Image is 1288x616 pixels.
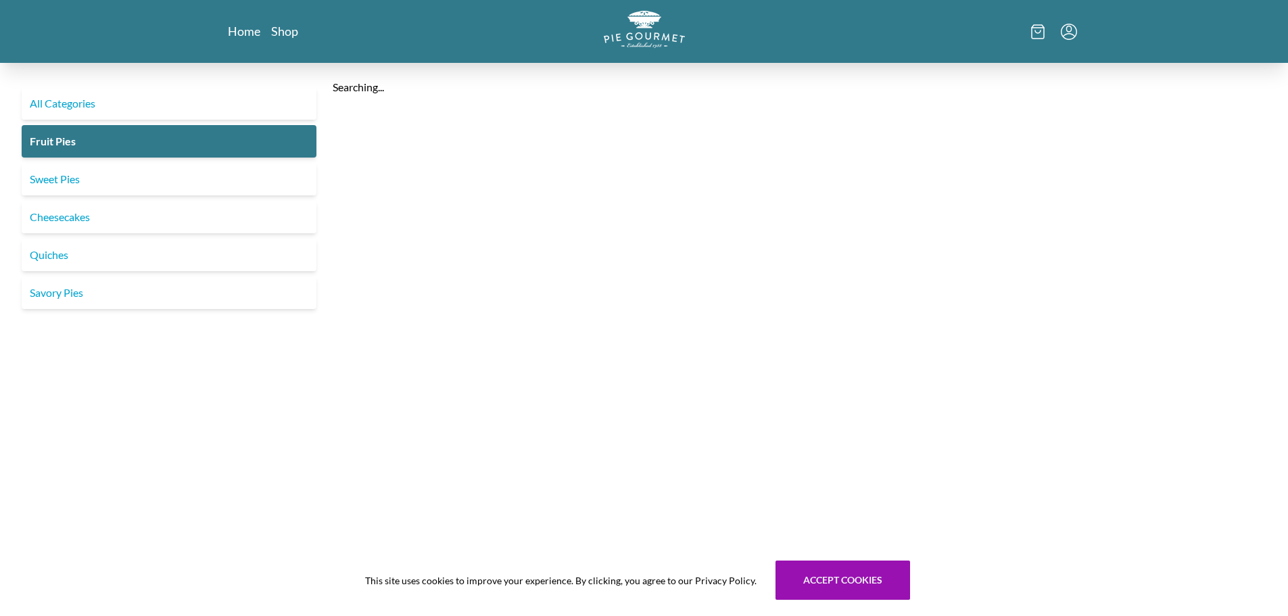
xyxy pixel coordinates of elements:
[604,11,685,48] img: logo
[776,561,910,600] button: Accept cookies
[271,23,298,39] a: Shop
[604,11,685,52] a: Logo
[22,201,316,233] a: Cheesecakes
[22,125,316,158] a: Fruit Pies
[22,163,316,195] a: Sweet Pies
[228,23,260,39] a: Home
[22,239,316,271] a: Quiches
[22,277,316,309] a: Savory Pies
[1061,24,1077,40] button: Menu
[22,87,316,120] a: All Categories
[365,573,757,588] span: This site uses cookies to improve your experience. By clicking, you agree to our Privacy Policy.
[333,79,1272,95] div: Searching...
